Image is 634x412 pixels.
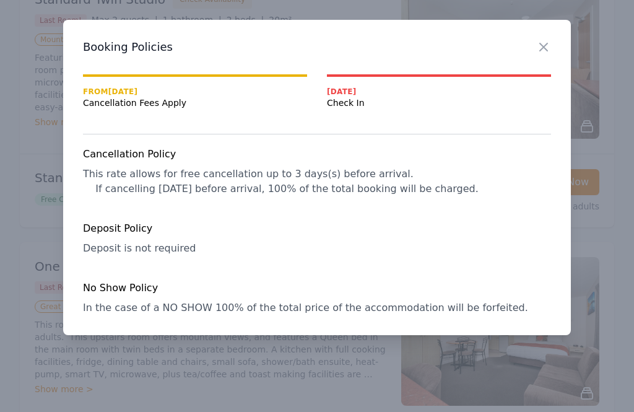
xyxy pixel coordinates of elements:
span: In the case of a NO SHOW 100% of the total price of the accommodation will be forfeited. [83,302,528,313]
h3: Booking Policies [83,40,551,55]
span: From [DATE] [83,87,307,97]
span: [DATE] [327,87,551,97]
h4: Deposit Policy [83,221,551,236]
h4: No Show Policy [83,281,551,296]
nav: Progress mt-20 [83,74,551,109]
h4: Cancellation Policy [83,147,551,162]
span: This rate allows for free cancellation up to 3 days(s) before arrival. If cancelling [DATE] befor... [83,168,479,195]
span: Check In [327,97,551,109]
span: Deposit is not required [83,242,196,254]
span: Cancellation Fees Apply [83,97,307,109]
